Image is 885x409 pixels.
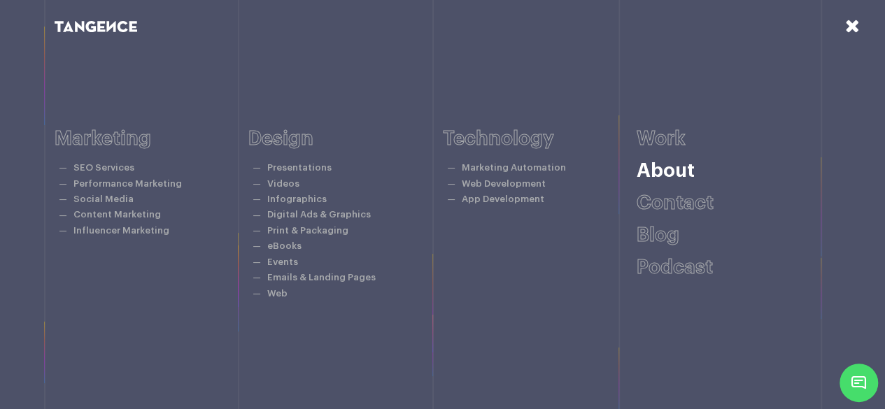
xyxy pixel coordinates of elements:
[637,161,695,180] a: About
[637,257,713,277] a: Podcast
[267,194,327,203] a: Infographics
[267,179,299,188] a: Videos
[267,226,348,235] a: Print & Packaging
[267,257,298,266] a: Events
[267,210,371,219] a: Digital Ads & Graphics
[73,194,134,203] a: Social Media
[73,210,161,219] a: Content Marketing
[267,163,332,172] a: Presentations
[267,273,376,282] a: Emails & Landing Pages
[73,163,134,172] a: SEO Services
[248,128,443,150] h6: Design
[73,179,182,188] a: Performance Marketing
[840,364,878,402] span: Chat Widget
[267,289,288,298] a: Web
[637,129,686,148] a: Work
[637,225,679,245] a: Blog
[637,193,714,213] a: Contact
[462,163,566,172] a: Marketing Automation
[462,179,546,188] a: Web Development
[462,194,544,203] a: App Development
[73,226,169,235] a: Influencer Marketing
[55,128,249,150] h6: Marketing
[443,128,637,150] h6: Technology
[267,241,302,250] a: eBooks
